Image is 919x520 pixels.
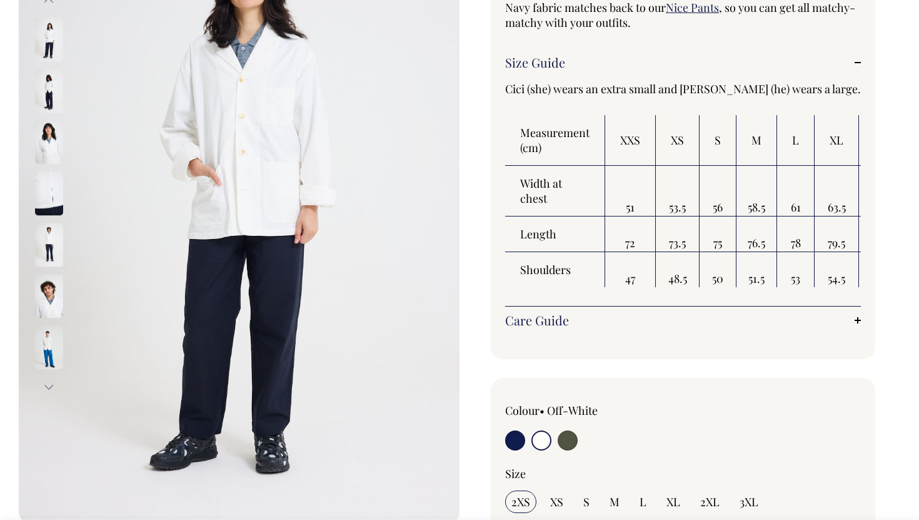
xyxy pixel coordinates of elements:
[656,166,700,217] td: 53.5
[505,81,861,96] span: Cici (she) wears an extra small and [PERSON_NAME] (he) wears a large.
[35,275,63,319] img: off-white
[35,326,63,370] img: off-white
[859,166,909,217] td: 66
[859,217,909,252] td: 81
[605,217,656,252] td: 72
[505,55,861,70] a: Size Guide
[700,115,736,166] th: S
[610,494,620,509] span: M
[603,491,626,513] input: M
[505,252,605,287] th: Shoulders
[740,494,758,509] span: 3XL
[733,491,765,513] input: 3XL
[544,491,570,513] input: XS
[605,115,656,166] th: XXS
[660,491,686,513] input: XL
[777,217,815,252] td: 78
[777,115,815,166] th: L
[700,217,736,252] td: 75
[547,403,598,418] label: Off-White
[605,166,656,217] td: 51
[540,403,545,418] span: •
[505,313,861,328] a: Care Guide
[656,115,700,166] th: XS
[505,466,861,481] div: Size
[736,217,777,252] td: 76.5
[859,115,909,166] th: 2XL
[583,494,590,509] span: S
[35,121,63,165] img: off-white
[859,252,909,287] td: 56
[736,252,777,287] td: 51.5
[35,223,63,267] img: off-white
[777,252,815,287] td: 53
[505,491,536,513] input: 2XS
[35,172,63,216] img: off-white
[777,166,815,217] td: 61
[577,491,596,513] input: S
[35,69,63,113] img: off-white
[815,252,859,287] td: 54.5
[35,18,63,62] img: off-white
[815,217,859,252] td: 79.5
[815,166,859,217] td: 63.5
[550,494,563,509] span: XS
[39,374,58,402] button: Next
[700,494,720,509] span: 2XL
[700,166,736,217] td: 56
[736,115,777,166] th: M
[505,217,605,252] th: Length
[605,252,656,287] td: 47
[815,115,859,166] th: XL
[505,403,648,418] div: Colour
[511,494,530,509] span: 2XS
[694,491,726,513] input: 2XL
[656,217,700,252] td: 73.5
[633,491,653,513] input: L
[736,166,777,217] td: 58.5
[640,494,646,509] span: L
[505,166,605,217] th: Width at chest
[505,115,605,166] th: Measurement (cm)
[666,494,680,509] span: XL
[700,252,736,287] td: 50
[656,252,700,287] td: 48.5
